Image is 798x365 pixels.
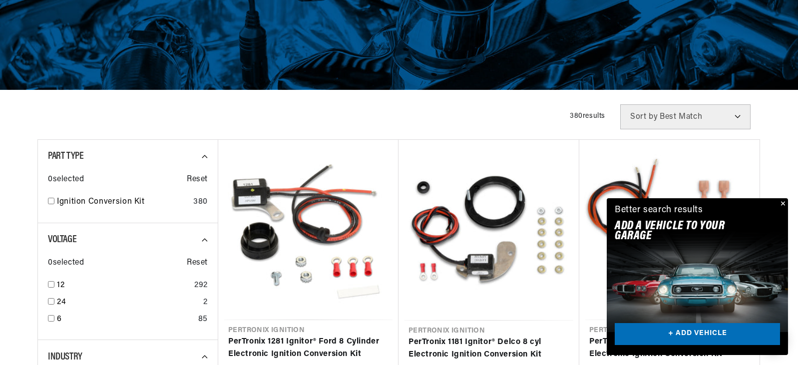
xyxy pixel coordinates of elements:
a: 6 [57,313,194,326]
a: PerTronix 1181 Ignitor® Delco 8 cyl Electronic Ignition Conversion Kit [408,336,569,362]
a: PerTronix 1281 Ignitor® Ford 8 Cylinder Electronic Ignition Conversion Kit [228,336,389,361]
h2: Add A VEHICLE to your garage [615,221,755,242]
button: Close [776,198,788,210]
div: 292 [194,279,208,292]
span: 0 selected [48,257,84,270]
span: 0 selected [48,173,84,186]
div: 380 [193,196,208,209]
span: Part Type [48,151,83,161]
select: Sort by [620,104,751,129]
span: Reset [187,257,208,270]
a: PerTronix 1847A Ignitor® Bosch 009 Electronic Ignition Conversion Kit [589,336,750,361]
div: 85 [198,313,208,326]
a: + ADD VEHICLE [615,323,780,346]
div: 2 [203,296,208,309]
span: Reset [187,173,208,186]
span: 380 results [570,112,605,120]
span: Voltage [48,235,76,245]
a: 12 [57,279,190,292]
a: 24 [57,296,199,309]
div: Better search results [615,203,703,218]
a: Ignition Conversion Kit [57,196,189,209]
span: Sort by [630,113,658,121]
span: Industry [48,352,82,362]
